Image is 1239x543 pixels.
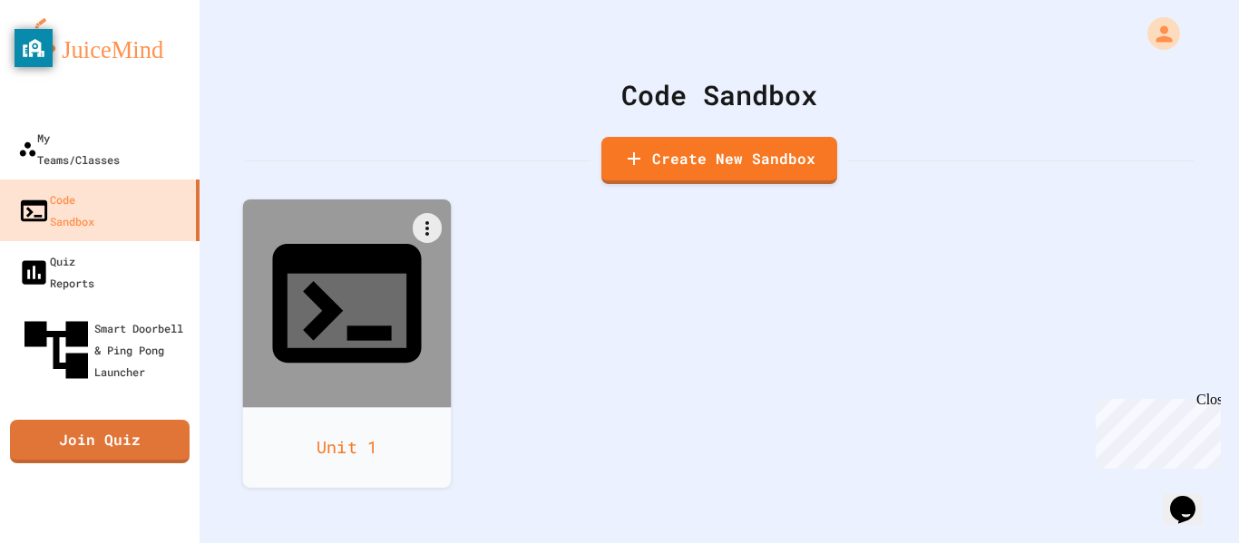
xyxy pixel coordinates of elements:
[1163,470,1221,525] iframe: chat widget
[15,29,53,67] button: privacy banner
[243,407,452,488] div: Unit 1
[18,250,94,294] div: Quiz Reports
[243,199,452,488] a: Unit 1
[1128,13,1185,54] div: My Account
[18,312,192,388] div: Smart Doorbell & Ping Pong Launcher
[7,7,125,115] div: Chat with us now!Close
[18,127,120,170] div: My Teams/Classes
[10,420,190,463] a: Join Quiz
[1088,392,1221,469] iframe: chat widget
[18,189,94,232] div: Code Sandbox
[245,74,1194,115] div: Code Sandbox
[18,18,181,65] img: logo-orange.svg
[601,137,837,184] a: Create New Sandbox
